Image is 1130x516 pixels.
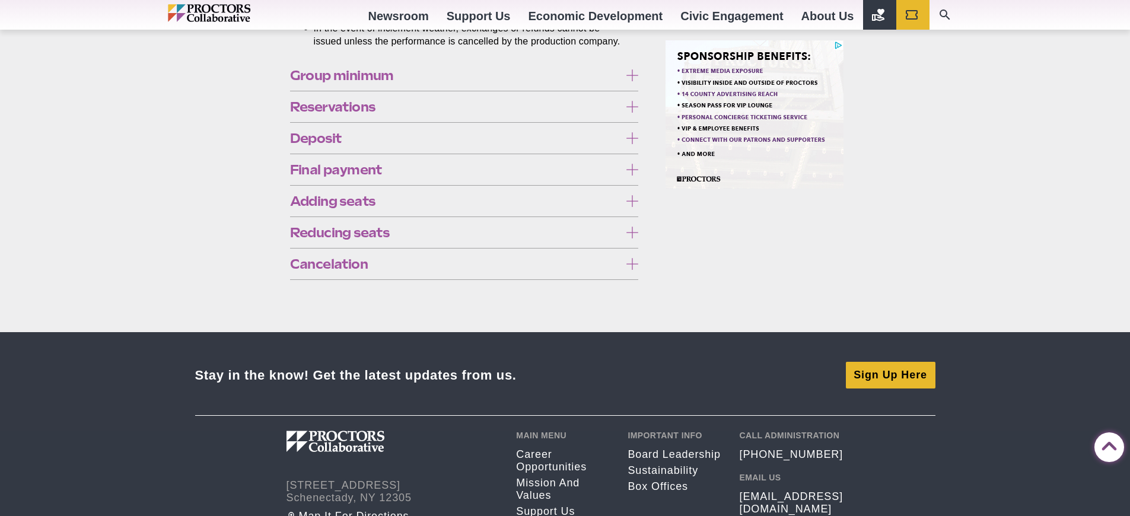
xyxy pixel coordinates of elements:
span: Final payment [290,163,620,176]
img: Proctors logo [287,431,447,452]
img: Proctors logo [168,4,301,22]
iframe: Advertisement [666,40,843,189]
a: Back to Top [1094,433,1118,457]
span: Cancelation [290,257,620,270]
span: Reducing seats [290,226,620,239]
h2: Call Administration [739,431,843,440]
a: Box Offices [628,480,721,493]
a: Sustainability [628,464,721,477]
span: Group minimum [290,69,620,82]
span: Deposit [290,132,620,145]
div: Stay in the know! Get the latest updates from us. [195,367,517,383]
span: Adding seats [290,195,620,208]
address: [STREET_ADDRESS] Schenectady, NY 12305 [287,479,499,504]
a: Board Leadership [628,448,721,461]
a: Sign Up Here [846,362,935,388]
li: In the event of inclement weather, exchanges or refunds cannot be issued unless the performance i... [314,22,621,48]
h2: Email Us [739,473,843,482]
a: Career opportunities [516,448,610,473]
a: [EMAIL_ADDRESS][DOMAIN_NAME] [739,490,843,515]
a: Mission and Values [516,477,610,502]
h2: Important Info [628,431,721,440]
a: [PHONE_NUMBER] [739,448,843,461]
span: Reservations [290,100,620,113]
h2: Main Menu [516,431,610,440]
